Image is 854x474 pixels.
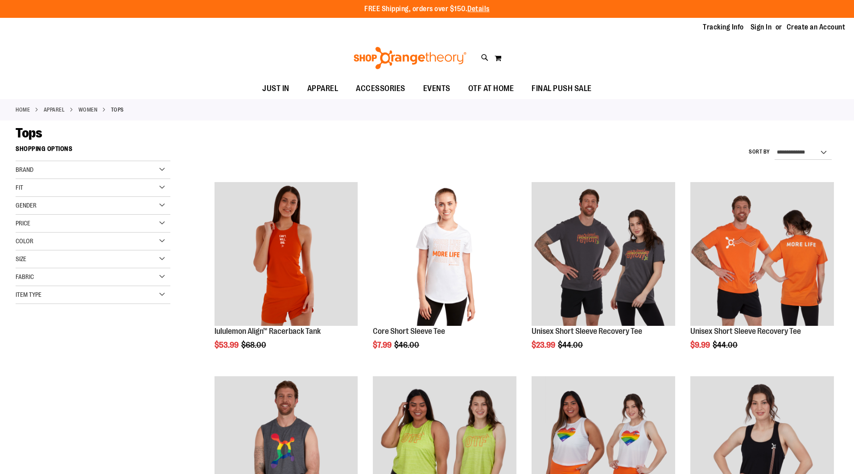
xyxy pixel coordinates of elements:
div: Size [16,250,170,268]
a: lululemon Align™ Racerback Tank [215,327,321,336]
span: Color [16,237,33,245]
div: product [368,178,521,372]
a: Tracking Info [703,22,744,32]
span: EVENTS [423,79,450,99]
span: $46.00 [394,341,421,349]
strong: Tops [111,106,124,114]
a: Home [16,106,30,114]
img: Product image for Unisex Short Sleeve Recovery Tee [532,182,675,326]
label: Sort By [749,148,770,156]
p: FREE Shipping, orders over $150. [364,4,490,14]
a: Unisex Short Sleeve Recovery Tee [690,327,801,336]
a: ACCESSORIES [347,79,414,99]
a: APPAREL [298,79,347,99]
a: Product image for lululemon Align™ Racerback Tank [215,182,358,327]
div: Brand [16,161,170,179]
img: Product image for lululemon Align™ Racerback Tank [215,182,358,326]
a: Core Short Sleeve Tee [373,327,445,336]
img: Shop Orangetheory [352,47,468,69]
a: Product image for Core Short Sleeve Tee [373,182,516,327]
div: Gender [16,197,170,215]
span: Tops [16,125,42,141]
strong: Shopping Options [16,141,170,161]
span: JUST IN [262,79,289,99]
div: Fabric [16,268,170,286]
a: Create an Account [787,22,846,32]
a: WOMEN [78,106,98,114]
span: $7.99 [373,341,393,349]
span: $68.00 [241,341,268,349]
img: Product image for Core Short Sleeve Tee [373,182,516,326]
span: $53.99 [215,341,240,349]
a: EVENTS [414,79,459,99]
span: APPAREL [307,79,338,99]
div: Fit [16,179,170,197]
div: Price [16,215,170,233]
div: Item Type [16,286,170,304]
span: Price [16,220,30,227]
img: Product image for Unisex Short Sleeve Recovery Tee [690,182,834,326]
div: product [527,178,680,372]
span: $9.99 [690,341,711,349]
a: Sign In [751,22,772,32]
span: ACCESSORIES [356,79,405,99]
a: Details [467,5,490,13]
a: APPAREL [44,106,65,114]
span: $44.00 [713,341,739,349]
span: $44.00 [558,341,584,349]
span: Brand [16,166,33,173]
span: OTF AT HOME [468,79,514,99]
div: Color [16,233,170,250]
a: Unisex Short Sleeve Recovery Tee [532,327,642,336]
a: FINAL PUSH SALE [523,79,601,99]
span: FINAL PUSH SALE [532,79,592,99]
a: Product image for Unisex Short Sleeve Recovery Tee [690,182,834,327]
span: Fit [16,184,23,191]
div: product [210,178,363,372]
div: product [686,178,838,372]
span: Gender [16,202,37,209]
span: $23.99 [532,341,557,349]
span: Item Type [16,291,41,298]
a: JUST IN [253,79,298,99]
a: Product image for Unisex Short Sleeve Recovery Tee [532,182,675,327]
span: Size [16,255,26,262]
span: Fabric [16,273,34,280]
a: OTF AT HOME [459,79,523,99]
